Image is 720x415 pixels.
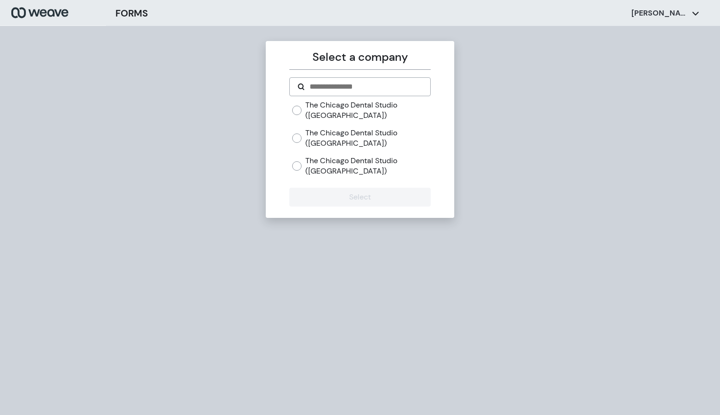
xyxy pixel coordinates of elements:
[305,128,430,148] label: The Chicago Dental Studio ([GEOGRAPHIC_DATA])
[289,49,430,66] p: Select a company
[305,156,430,176] label: The Chicago Dental Studio ([GEOGRAPHIC_DATA])
[309,81,422,92] input: Search
[305,100,430,120] label: The Chicago Dental Studio ([GEOGRAPHIC_DATA])
[115,6,148,20] h3: FORMS
[289,188,430,207] button: Select
[631,8,688,18] p: [PERSON_NAME]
